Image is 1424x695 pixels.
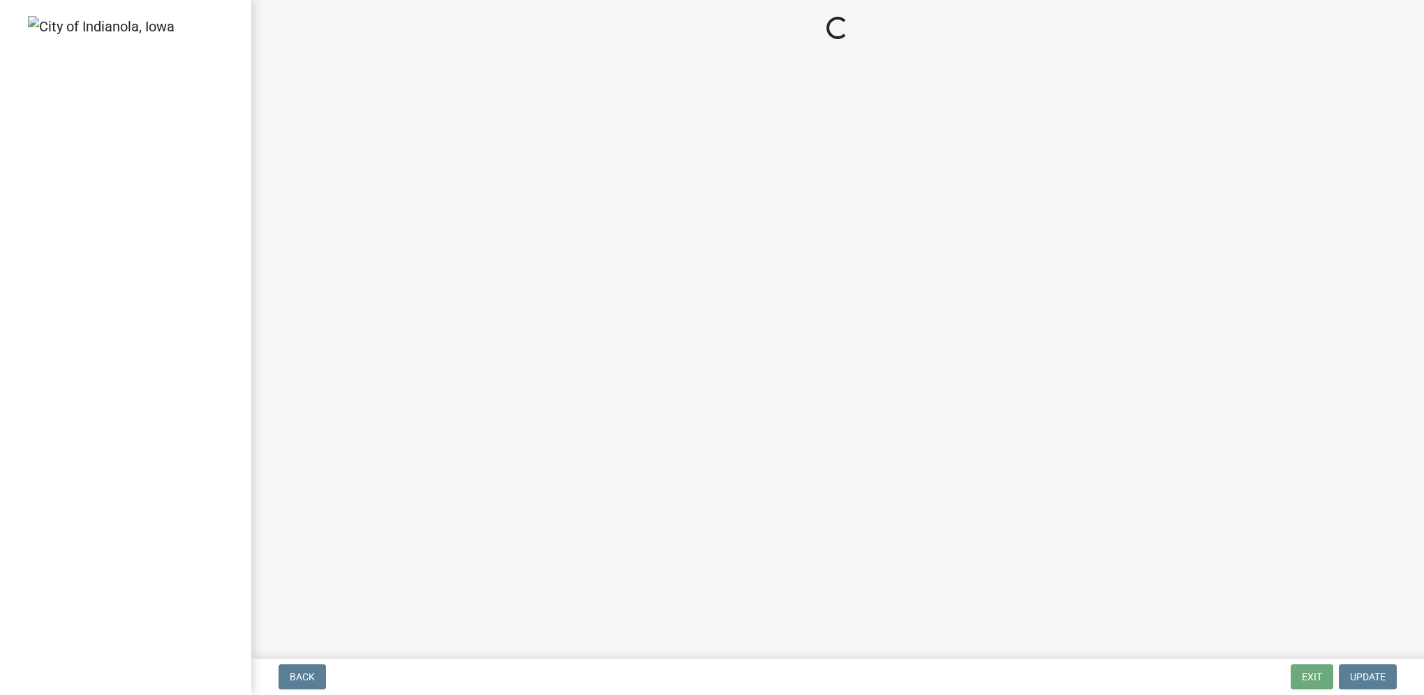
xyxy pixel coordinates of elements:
[279,664,326,689] button: Back
[28,16,175,37] img: City of Indianola, Iowa
[1339,664,1397,689] button: Update
[290,671,315,682] span: Back
[1350,671,1386,682] span: Update
[1291,664,1333,689] button: Exit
